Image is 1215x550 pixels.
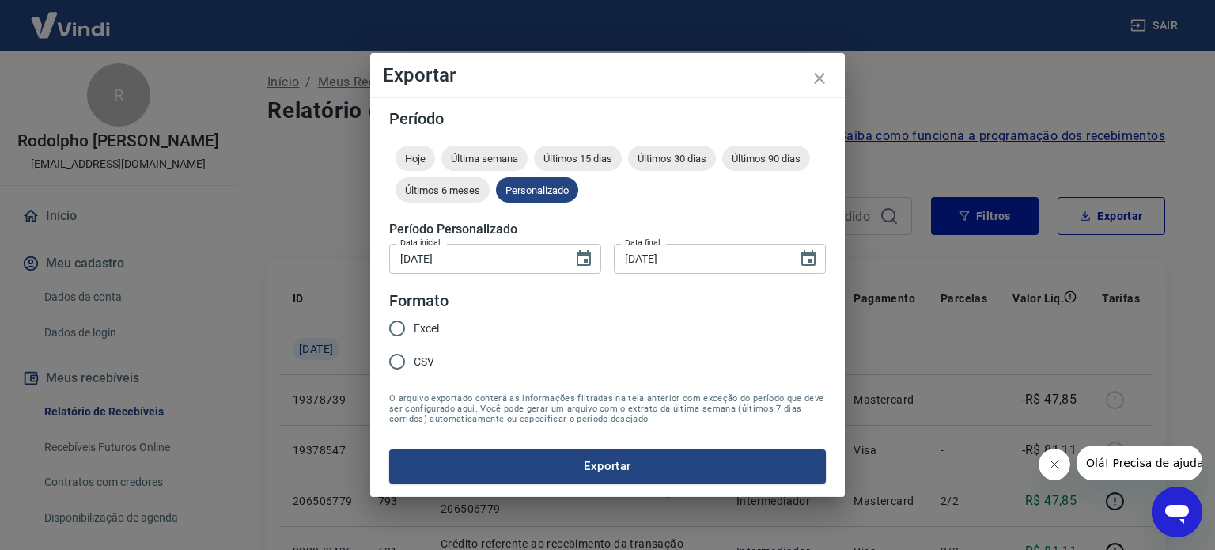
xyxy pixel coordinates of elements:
input: DD/MM/YYYY [389,244,562,273]
span: Personalizado [496,184,578,196]
span: Últimos 6 meses [396,184,490,196]
div: Última semana [441,146,528,171]
span: Olá! Precisa de ajuda? [9,11,133,24]
span: Últimos 15 dias [534,153,622,165]
iframe: Botão para abrir a janela de mensagens [1152,487,1202,537]
div: Últimos 90 dias [722,146,810,171]
span: Hoje [396,153,435,165]
span: CSV [414,354,434,370]
button: Choose date, selected date is 27 de jun de 2025 [793,243,824,275]
h5: Período Personalizado [389,222,826,237]
label: Data inicial [400,237,441,248]
h5: Período [389,111,826,127]
span: O arquivo exportado conterá as informações filtradas na tela anterior com exceção do período que ... [389,393,826,424]
button: close [801,59,838,97]
span: Últimos 90 dias [722,153,810,165]
span: Excel [414,321,439,337]
div: Hoje [396,146,435,171]
label: Data final [625,237,660,248]
input: DD/MM/YYYY [614,244,786,273]
h4: Exportar [383,66,832,85]
div: Últimos 6 meses [396,177,490,203]
div: Últimos 30 dias [628,146,716,171]
div: Personalizado [496,177,578,203]
button: Choose date, selected date is 2 de jun de 2025 [568,243,600,275]
span: Últimos 30 dias [628,153,716,165]
span: Última semana [441,153,528,165]
iframe: Mensagem da empresa [1077,446,1202,480]
button: Exportar [389,449,826,483]
iframe: Fechar mensagem [1039,449,1070,480]
div: Últimos 15 dias [534,146,622,171]
legend: Formato [389,290,449,313]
